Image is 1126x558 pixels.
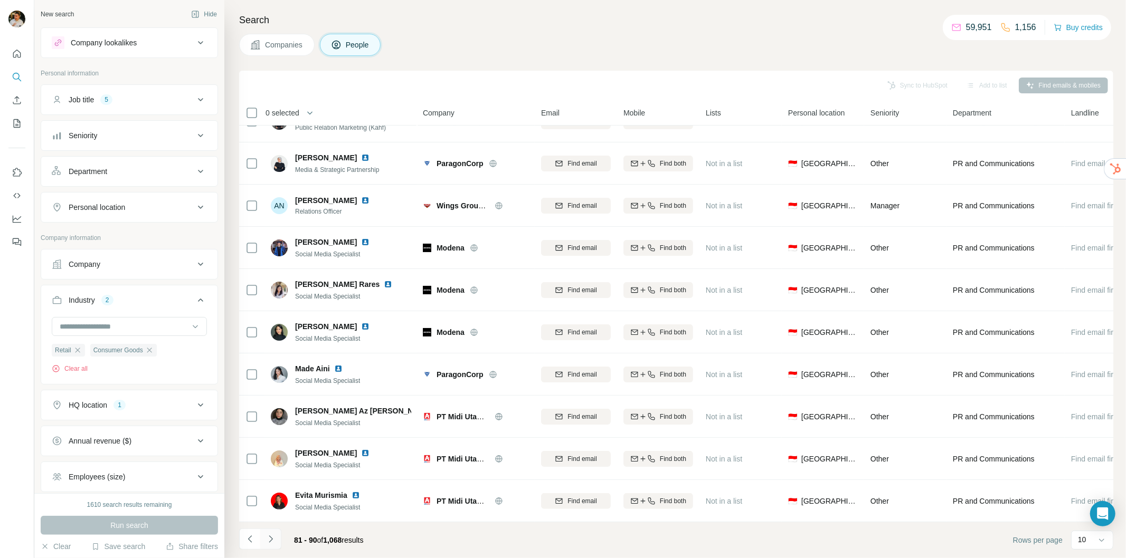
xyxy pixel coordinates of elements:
span: Find email [567,285,597,295]
span: Personal location [788,108,845,118]
span: Not in a list [706,244,742,252]
img: LinkedIn logo [334,364,343,373]
span: Find email [567,496,597,506]
button: Use Surfe API [8,186,25,205]
div: Company lookalikes [71,37,137,48]
button: Navigate to next page [260,528,281,550]
button: Find both [623,156,693,171]
span: ParagonCorp [437,158,484,169]
img: LinkedIn logo [361,449,370,457]
span: Not in a list [706,159,742,168]
button: Find email [541,156,611,171]
span: Find both [660,370,686,379]
span: Not in a list [706,328,742,336]
img: Logo of Modena [423,328,431,336]
button: Clear [41,541,71,552]
div: Employees (size) [69,472,125,482]
span: [PERSON_NAME] [295,321,357,332]
span: 🇮🇩 [788,285,797,295]
span: 🇮🇩 [788,369,797,380]
button: Buy credits [1054,20,1103,35]
span: [GEOGRAPHIC_DATA] [801,454,858,464]
button: Company lookalikes [41,30,217,55]
button: Enrich CSV [8,91,25,110]
span: Find email [567,243,597,253]
span: Find both [660,201,686,210]
span: PT Midi Utama Indonesia Tbk [437,455,539,463]
span: Other [870,455,889,463]
span: Find both [660,243,686,253]
span: Find email first [1071,201,1119,210]
img: LinkedIn logo [361,322,370,331]
button: Department [41,159,217,184]
span: PR and Communications [953,285,1035,295]
button: My lists [8,114,25,133]
button: Find both [623,493,693,509]
span: [GEOGRAPHIC_DATA] [801,200,858,211]
button: Find both [623,240,693,256]
span: Other [870,244,889,252]
button: Find email [541,282,611,298]
span: Find email first [1071,159,1119,168]
span: Not in a list [706,201,742,210]
div: 1610 search results remaining [87,500,172,509]
span: Not in a list [706,497,742,505]
h4: Search [239,13,1113,27]
span: 🇮🇩 [788,327,797,338]
span: [GEOGRAPHIC_DATA] [801,327,858,338]
button: Find both [623,409,693,425]
span: results [294,536,364,544]
span: Made Aini [295,363,330,374]
span: Consumer Goods [93,345,143,355]
span: Find email [567,201,597,210]
span: [GEOGRAPHIC_DATA] [801,411,858,422]
span: [GEOGRAPHIC_DATA] [801,369,858,380]
span: Social Media Specialist [295,335,360,342]
span: Other [870,286,889,294]
span: Social Media Specialist [295,251,360,258]
span: 🇮🇩 [788,496,797,506]
span: [GEOGRAPHIC_DATA] [801,243,858,253]
span: Find email first [1071,328,1119,336]
img: LinkedIn logo [352,491,360,499]
span: PR and Communications [953,454,1035,464]
button: Share filters [166,541,218,552]
button: Hide [184,6,224,22]
p: 10 [1078,534,1086,545]
span: Evita Murismia [295,490,347,501]
span: Social Media Specialist [295,419,360,427]
img: Logo of Wings Group Indonesia Sayap Mas Utama [423,201,431,210]
span: Lists [706,108,721,118]
button: Find email [541,198,611,214]
div: Annual revenue ($) [69,436,131,446]
span: Public Relation Marketing (Kahf) [295,124,386,131]
span: Company [423,108,455,118]
span: Find both [660,454,686,464]
span: 1,068 [323,536,342,544]
span: 0 selected [266,108,299,118]
div: 5 [100,95,112,104]
button: Navigate to previous page [239,528,260,550]
button: Annual revenue ($) [41,428,217,454]
img: Logo of Modena [423,286,431,294]
span: Find email [567,370,597,379]
span: [PERSON_NAME] [295,237,357,247]
img: Avatar [271,282,288,299]
span: Other [870,412,889,421]
span: Not in a list [706,286,742,294]
img: Avatar [271,239,288,256]
img: LinkedIn logo [361,153,370,162]
span: [PERSON_NAME] [295,448,357,458]
span: [PERSON_NAME] Az [PERSON_NAME] [295,406,432,416]
span: Not in a list [706,455,742,463]
span: Mobile [623,108,645,118]
span: Media & Strategic Partnership [295,166,379,174]
button: Find both [623,198,693,214]
span: Manager [870,201,900,210]
span: Social Media Specialist [295,504,360,511]
span: Relations Officer [295,207,382,216]
button: Personal location [41,195,217,220]
span: [PERSON_NAME] [295,195,357,206]
span: Find email first [1071,412,1119,421]
span: PR and Communications [953,158,1035,169]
